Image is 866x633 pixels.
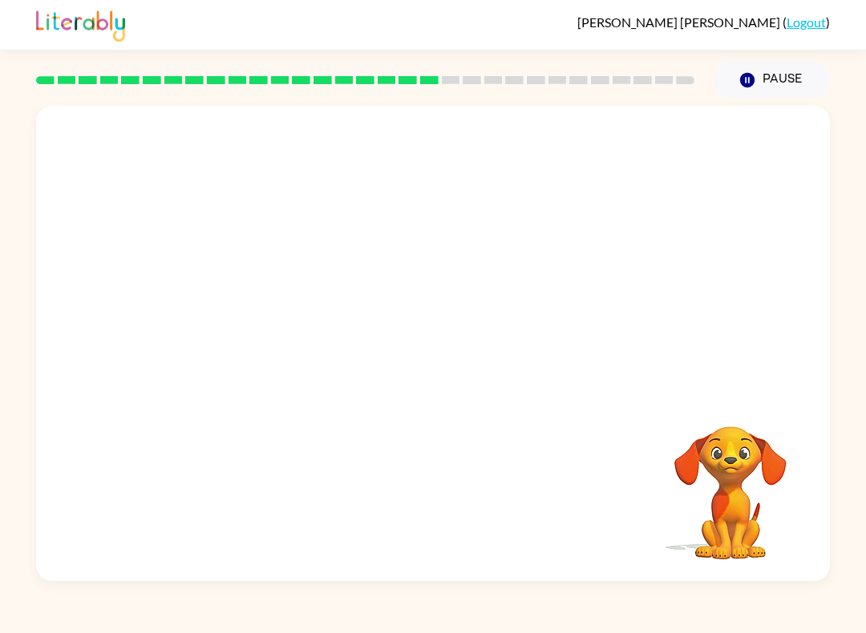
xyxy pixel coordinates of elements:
div: ( ) [577,14,830,30]
button: Pause [714,62,830,99]
a: Logout [787,14,826,30]
video: Your browser must support playing .mp4 files to use Literably. Please try using another browser. [650,401,811,562]
img: Literably [36,6,125,42]
span: [PERSON_NAME] [PERSON_NAME] [577,14,783,30]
